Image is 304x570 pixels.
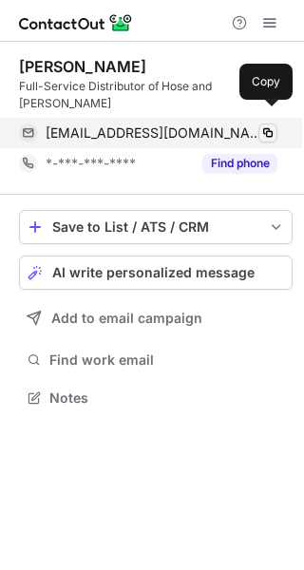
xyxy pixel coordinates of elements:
button: Find work email [19,347,293,373]
span: [EMAIL_ADDRESS][DOMAIN_NAME] [46,124,263,142]
span: Add to email campaign [51,311,202,326]
div: [PERSON_NAME] [19,57,146,76]
div: Save to List / ATS / CRM [52,219,259,235]
span: Notes [49,389,285,407]
div: Full-Service Distributor of Hose and [PERSON_NAME] [19,78,293,112]
button: AI write personalized message [19,256,293,290]
button: Reveal Button [202,154,277,173]
span: AI write personalized message [52,265,255,280]
button: save-profile-one-click [19,210,293,244]
span: Find work email [49,351,285,369]
button: Notes [19,385,293,411]
button: Add to email campaign [19,301,293,335]
img: ContactOut v5.3.10 [19,11,133,34]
